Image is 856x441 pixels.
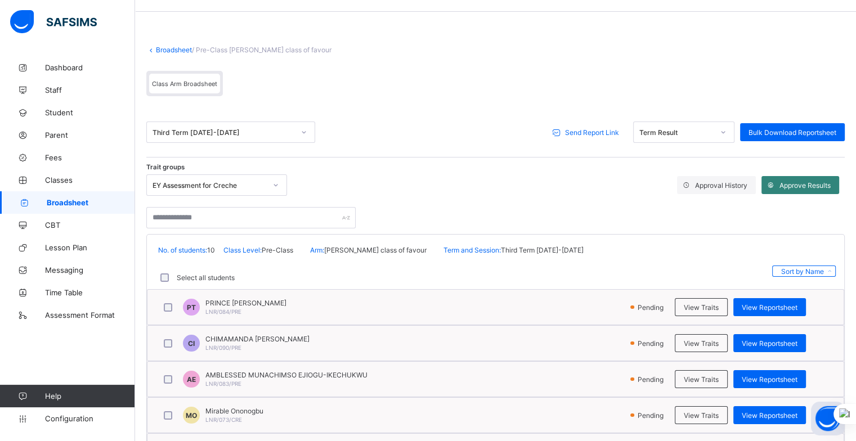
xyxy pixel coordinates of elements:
[45,414,135,423] span: Configuration
[684,411,719,420] span: View Traits
[205,380,241,387] span: LNR/083/PRE
[45,265,135,274] span: Messaging
[684,339,719,348] span: View Traits
[45,220,135,229] span: CBT
[10,10,97,34] img: safsims
[188,339,195,348] span: CI
[742,303,797,312] span: View Reportsheet
[177,273,235,282] label: Select all students
[781,267,824,276] span: Sort by Name
[45,391,135,400] span: Help
[156,46,192,54] a: Broadsheet
[749,128,836,137] span: Bulk Download Reportsheet
[310,246,324,254] span: Arm:
[153,181,266,190] div: EY Assessment for Creche
[779,181,831,190] span: Approve Results
[205,344,241,351] span: LNR/090/PRE
[146,163,185,171] span: Trait groups
[205,299,286,307] span: PRINCE [PERSON_NAME]
[45,85,135,94] span: Staff
[223,246,262,254] span: Class Level:
[45,130,135,139] span: Parent
[637,411,667,420] span: Pending
[45,288,135,297] span: Time Table
[262,246,293,254] span: Pre-Class
[205,416,242,423] span: LNR/073/CRE
[637,375,667,384] span: Pending
[443,246,501,254] span: Term and Session:
[205,371,368,379] span: AMBLESSED MUNACHIMSO EJIOGU-IKECHUKWU
[153,128,294,137] div: Third Term [DATE]-[DATE]
[742,339,797,348] span: View Reportsheet
[187,375,196,384] span: AE
[637,303,667,312] span: Pending
[639,128,714,137] div: Term Result
[207,246,215,254] span: 10
[501,246,584,254] span: Third Term [DATE]-[DATE]
[45,108,135,117] span: Student
[684,303,719,312] span: View Traits
[45,63,135,72] span: Dashboard
[192,46,331,54] span: / Pre-Class [PERSON_NAME] class of favour
[684,375,719,384] span: View Traits
[158,246,207,254] span: No. of students:
[187,303,196,312] span: PT
[637,339,667,348] span: Pending
[742,411,797,420] span: View Reportsheet
[45,153,135,162] span: Fees
[47,198,135,207] span: Broadsheet
[45,243,135,252] span: Lesson Plan
[152,80,217,88] span: Class Arm Broadsheet
[205,308,241,315] span: LNR/084/PRE
[45,310,135,319] span: Assessment Format
[45,175,135,184] span: Classes
[324,246,427,254] span: [PERSON_NAME] class of favour
[695,181,747,190] span: Approval History
[205,407,263,415] span: Mirable Ononogbu
[742,375,797,384] span: View Reportsheet
[205,335,310,343] span: CHIMAMANDA [PERSON_NAME]
[811,402,845,435] button: Open asap
[565,128,619,137] span: Send Report Link
[186,411,197,420] span: MO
